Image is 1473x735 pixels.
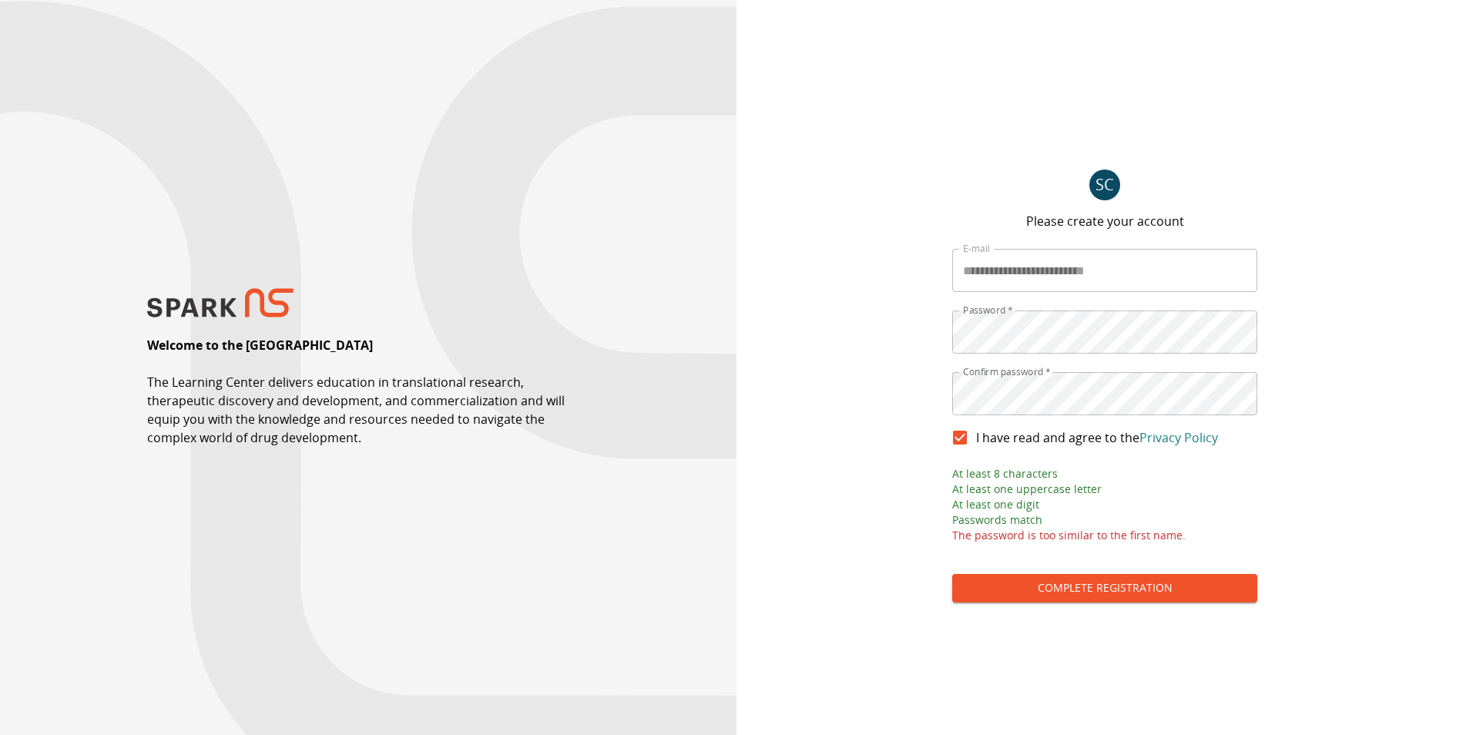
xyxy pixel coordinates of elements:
[952,497,1257,512] p: At least one digit
[147,336,373,354] p: Welcome to the [GEOGRAPHIC_DATA]
[1089,169,1120,200] div: S C
[963,304,1013,317] label: Password
[952,466,1257,482] p: At least 8 characters
[963,365,1050,378] label: Confirm password
[952,512,1257,528] p: Passwords match
[963,242,990,255] label: E-mail
[976,428,1218,447] span: I have read and agree to the
[1139,429,1218,446] a: Privacy Policy
[147,373,589,447] p: The Learning Center delivers education in translational research, therapeutic discovery and devel...
[147,288,294,318] img: SPARK NS
[952,482,1257,497] p: At least one uppercase letter
[952,528,1257,543] p: The password is too similar to the first name.
[952,574,1257,602] button: Complete Registration
[1026,212,1184,230] p: Please create your account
